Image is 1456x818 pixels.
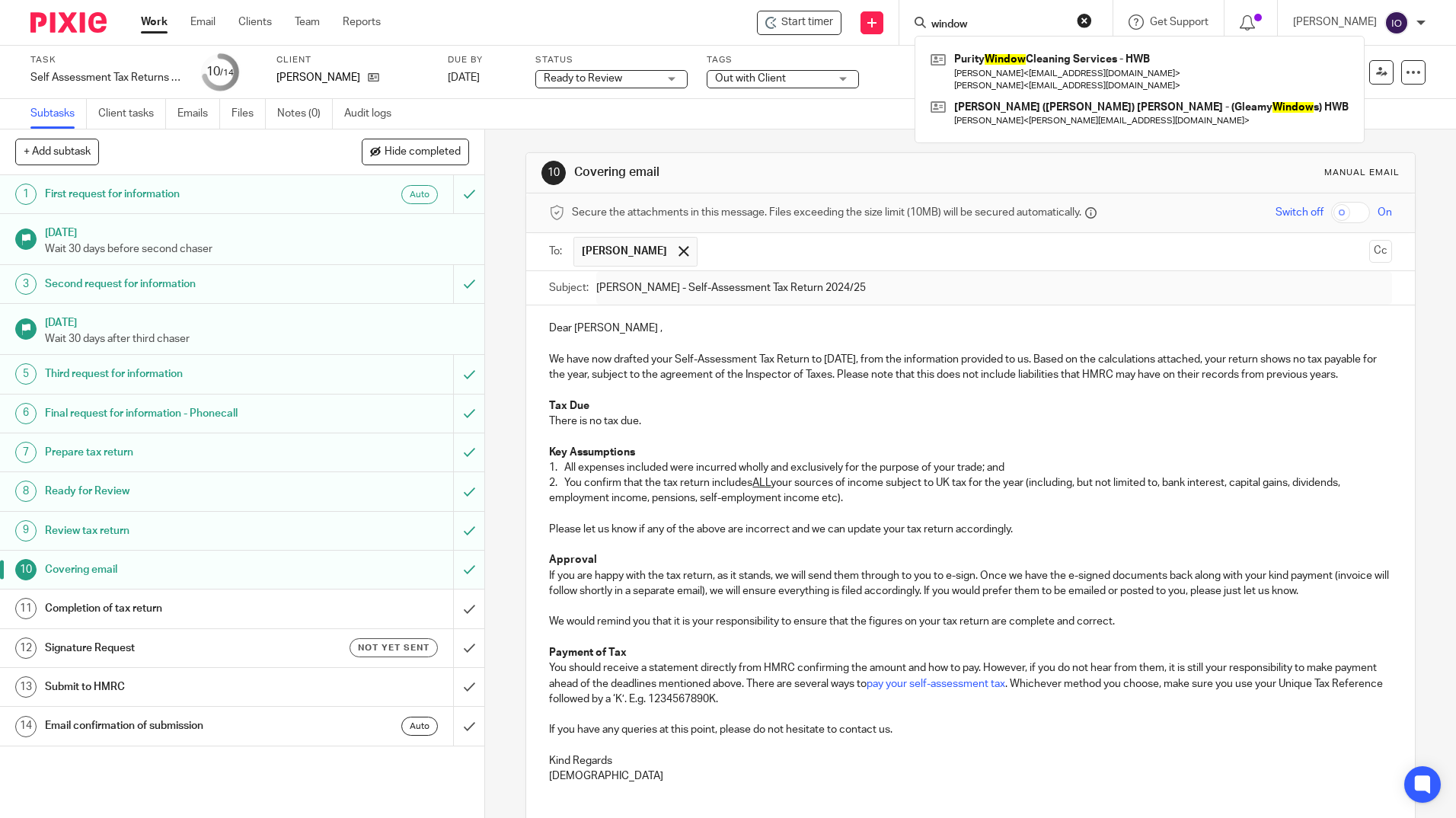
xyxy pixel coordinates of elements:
[1378,205,1392,220] span: On
[30,70,183,85] div: Self Assessment Tax Returns - NON BOOKKEEPING CLIENTS
[358,641,429,654] span: Not yet sent
[757,11,841,35] div: Stefan Stefanczuk - Self Assessment Tax Returns - NON BOOKKEEPING CLIENTS
[15,363,37,385] div: 5
[45,183,307,206] h1: First request for information
[549,768,1391,784] p: [DEMOGRAPHIC_DATA]
[177,99,220,129] a: Emails
[15,637,37,659] div: 12
[752,478,771,488] u: ALL
[362,139,469,165] button: Hide completed
[549,722,1391,737] p: If you have any queries at this point, please do not hesitate to contact us.
[541,161,566,185] div: 10
[867,679,1005,689] a: pay your self-assessment tax
[549,647,627,658] strong: Payment of Tax
[930,18,1067,32] input: Search
[582,244,667,259] span: [PERSON_NAME]
[1384,11,1409,35] img: svg%3E
[549,568,1391,599] p: If you are happy with the tax return, as it stands, we will send them through to you to e-sign. O...
[549,321,1391,336] p: Dear [PERSON_NAME] ,
[549,660,1391,707] p: You should receive a statement directly from HMRC confirming the amount and how to pay. However, ...
[15,559,37,580] div: 10
[343,14,381,30] a: Reports
[15,139,99,165] button: + Add subtask
[15,598,37,619] div: 11
[45,597,307,620] h1: Completion of tax return
[15,184,37,205] div: 1
[1293,14,1377,30] p: [PERSON_NAME]
[231,99,266,129] a: Files
[295,14,320,30] a: Team
[15,403,37,424] div: 6
[15,520,37,542] div: 9
[781,14,833,30] span: Start timer
[1276,205,1323,220] span: Switch off
[276,70,360,85] p: [PERSON_NAME]
[549,447,635,458] strong: Key Assumptions
[385,146,461,158] span: Hide completed
[15,273,37,295] div: 3
[98,99,166,129] a: Client tasks
[30,12,107,33] img: Pixie
[276,54,429,66] label: Client
[535,54,688,66] label: Status
[549,401,589,411] strong: Tax Due
[220,69,234,77] small: /14
[707,54,859,66] label: Tags
[549,475,1391,506] p: 2. You confirm that the tax return includes your sources of income subject to UK tax for the year...
[277,99,333,129] a: Notes (0)
[1077,13,1092,28] button: Clear
[401,717,438,736] div: Auto
[45,441,307,464] h1: Prepare tax return
[448,54,516,66] label: Due by
[30,99,87,129] a: Subtasks
[549,280,589,296] label: Subject:
[45,558,307,581] h1: Covering email
[45,312,470,331] h1: [DATE]
[45,637,307,660] h1: Signature Request
[190,14,216,30] a: Email
[549,614,1391,629] p: We would remind you that it is your responsibility to ensure that the figures on your tax return ...
[1324,167,1400,179] div: Manual email
[45,480,307,503] h1: Ready for Review
[45,519,307,542] h1: Review tax return
[141,14,168,30] a: Work
[45,676,307,698] h1: Submit to HMRC
[401,185,438,204] div: Auto
[206,63,234,81] div: 10
[45,402,307,425] h1: Final request for information - Phonecall
[45,241,470,257] p: Wait 30 days before second chaser
[30,54,183,66] label: Task
[549,460,1391,475] p: 1. All expenses included were incurred wholly and exclusively for the purpose of your trade; and
[1150,17,1209,27] span: Get Support
[549,522,1391,537] p: Please let us know if any of the above are incorrect and we can update your tax return accordingly.
[572,205,1081,220] span: Secure the attachments in this message. Files exceeding the size limit (10MB) will be secured aut...
[45,714,307,737] h1: Email confirmation of submission
[574,165,1003,181] h1: Covering email
[715,73,786,84] span: Out with Client
[45,273,307,296] h1: Second request for information
[15,442,37,463] div: 7
[448,72,480,83] span: [DATE]
[549,753,1391,768] p: Kind Regards
[45,331,470,347] p: Wait 30 days after third chaser
[45,222,470,241] h1: [DATE]
[15,676,37,698] div: 13
[549,414,1391,429] p: There is no tax due.
[15,716,37,737] div: 14
[549,352,1391,383] p: We have now drafted your Self-Assessment Tax Return to [DATE], from the information provided to u...
[238,14,272,30] a: Clients
[344,99,403,129] a: Audit logs
[549,554,597,565] strong: Approval
[15,481,37,502] div: 8
[1369,240,1392,263] button: Cc
[544,73,622,84] span: Ready to Review
[549,244,566,259] label: To:
[45,363,307,385] h1: Third request for information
